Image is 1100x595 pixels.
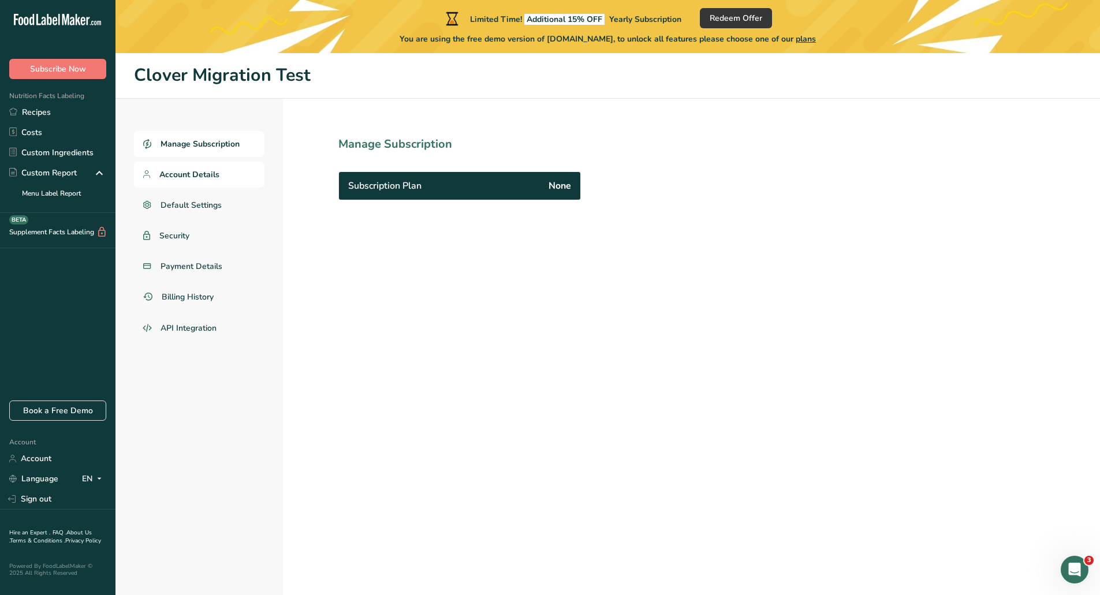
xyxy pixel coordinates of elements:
[134,192,264,218] a: Default Settings
[10,537,65,545] a: Terms & Conditions .
[9,59,106,79] button: Subscribe Now
[9,215,28,224] div: BETA
[1084,556,1094,565] span: 3
[524,14,605,25] span: Additional 15% OFF
[161,322,217,334] span: API Integration
[134,315,264,342] a: API Integration
[134,162,264,188] a: Account Details
[9,167,77,179] div: Custom Report
[609,14,681,25] span: Yearly Subscription
[9,469,58,489] a: Language
[443,12,681,25] div: Limited Time!
[710,12,762,24] span: Redeem Offer
[9,401,106,421] a: Book a Free Demo
[134,131,264,157] a: Manage Subscription
[159,230,189,242] span: Security
[134,284,264,310] a: Billing History
[134,62,1082,89] h1: Clover Migration Test
[134,223,264,249] a: Security
[700,8,772,28] button: Redeem Offer
[338,136,632,153] h1: Manage Subscription
[348,179,422,193] span: Subscription Plan
[9,563,106,577] div: Powered By FoodLabelMaker © 2025 All Rights Reserved
[159,169,219,181] span: Account Details
[549,179,571,193] span: None
[162,291,214,303] span: Billing History
[161,260,222,272] span: Payment Details
[134,253,264,279] a: Payment Details
[400,33,816,45] span: You are using the free demo version of [DOMAIN_NAME], to unlock all features please choose one of...
[65,537,101,545] a: Privacy Policy
[30,63,86,75] span: Subscribe Now
[161,138,240,150] span: Manage Subscription
[161,199,222,211] span: Default Settings
[53,529,66,537] a: FAQ .
[9,529,50,537] a: Hire an Expert .
[9,529,92,545] a: About Us .
[796,33,816,44] span: plans
[82,472,106,486] div: EN
[1061,556,1088,583] iframe: Intercom live chat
